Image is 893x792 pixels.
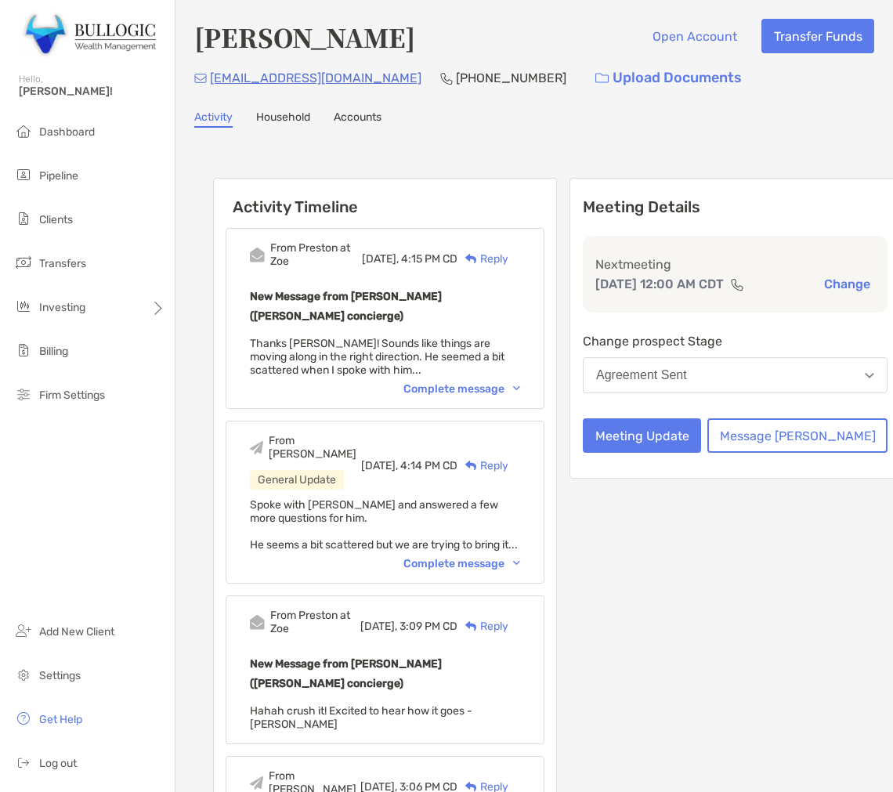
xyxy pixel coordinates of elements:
img: Reply icon [465,782,477,792]
span: Thanks [PERSON_NAME]! Sounds like things are moving along in the right direction. He seemed a bit... [250,337,504,377]
button: Change [819,276,875,292]
img: Chevron icon [513,561,520,566]
img: Event icon [250,248,265,262]
span: Hahah crush it! Excited to hear how it goes -[PERSON_NAME] [250,704,472,731]
img: investing icon [14,297,33,316]
div: Complete message [403,382,520,396]
b: New Message from [PERSON_NAME] ([PERSON_NAME] concierge) [250,290,442,323]
p: Meeting Details [583,197,888,217]
div: Reply [457,251,508,267]
span: Get Help [39,713,82,726]
img: Zoe Logo [19,6,156,63]
button: Message [PERSON_NAME] [707,418,888,453]
span: Pipeline [39,169,78,183]
img: pipeline icon [14,165,33,184]
div: Agreement Sent [596,368,687,382]
button: Agreement Sent [583,357,888,393]
p: Change prospect Stage [583,331,888,351]
span: Clients [39,213,73,226]
span: Dashboard [39,125,95,139]
span: Spoke with [PERSON_NAME] and answered a few more questions for him. He seems a bit scattered but ... [250,498,518,552]
span: 4:15 PM CD [401,252,457,266]
h4: [PERSON_NAME] [194,19,415,55]
span: [DATE], [362,252,399,266]
span: Billing [39,345,68,358]
span: Add New Client [39,625,114,638]
h6: Activity Timeline [214,179,556,216]
a: Household [256,110,310,128]
img: Reply icon [465,254,477,264]
div: From Preston at Zoe [270,609,360,635]
span: Investing [39,301,85,314]
button: Open Account [640,19,749,53]
span: 4:14 PM CD [400,459,457,472]
img: button icon [595,73,609,84]
div: From [PERSON_NAME] [269,434,361,461]
img: Reply icon [465,461,477,471]
img: communication type [730,278,744,291]
p: [PHONE_NUMBER] [456,68,566,88]
img: dashboard icon [14,121,33,140]
button: Meeting Update [583,418,701,453]
img: add_new_client icon [14,621,33,640]
img: Event icon [250,615,265,630]
img: firm-settings icon [14,385,33,403]
img: Email Icon [194,74,207,83]
p: [EMAIL_ADDRESS][DOMAIN_NAME] [210,68,421,88]
div: General Update [250,470,344,490]
img: settings icon [14,665,33,684]
div: Complete message [403,557,520,570]
a: Upload Documents [585,61,752,95]
img: logout icon [14,753,33,772]
img: Open dropdown arrow [865,373,874,378]
img: Phone Icon [440,72,453,85]
span: Firm Settings [39,389,105,402]
img: transfers icon [14,253,33,272]
p: [DATE] 12:00 AM CDT [595,274,724,294]
span: Log out [39,757,77,770]
a: Accounts [334,110,381,128]
div: Reply [457,618,508,635]
img: Chevron icon [513,386,520,391]
span: [DATE], [360,620,397,633]
img: Reply icon [465,621,477,631]
img: clients icon [14,209,33,228]
span: Settings [39,669,81,682]
span: Transfers [39,257,86,270]
img: get-help icon [14,709,33,728]
img: billing icon [14,341,33,360]
div: From Preston at Zoe [270,241,362,268]
p: Next meeting [595,255,875,274]
div: Reply [457,457,508,474]
span: [PERSON_NAME]! [19,85,165,98]
span: [DATE], [361,459,398,472]
span: 3:09 PM CD [399,620,457,633]
b: New Message from [PERSON_NAME] ([PERSON_NAME] concierge) [250,657,442,690]
button: Transfer Funds [761,19,874,53]
a: Activity [194,110,233,128]
img: Event icon [250,776,263,790]
img: Event icon [250,441,263,454]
